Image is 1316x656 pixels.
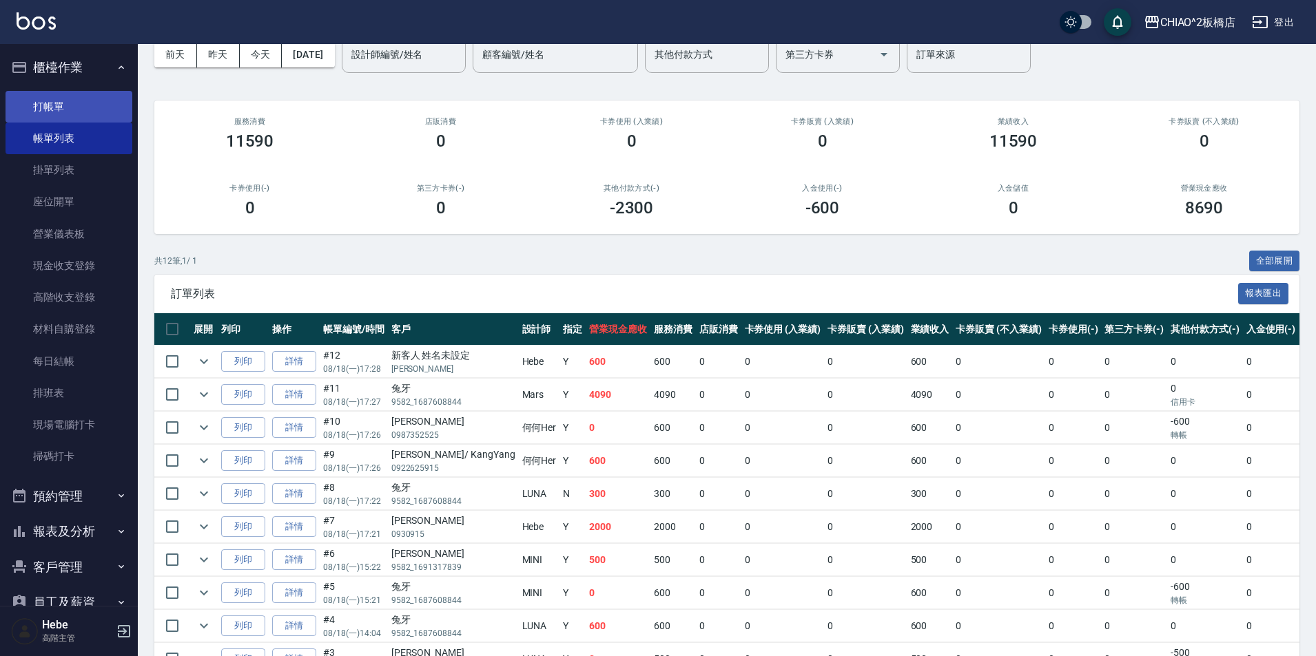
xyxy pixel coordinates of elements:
h2: 第三方卡券(-) [362,184,520,193]
th: 帳單編號/時間 [320,313,388,346]
td: 0 [1045,577,1102,609]
td: 0 [1101,379,1167,411]
td: 600 [650,412,696,444]
th: 其他付款方式(-) [1167,313,1243,346]
p: 08/18 (一) 15:21 [323,594,384,606]
a: 掃碼打卡 [6,441,132,472]
button: expand row [194,483,214,504]
td: Hebe [519,511,560,543]
a: 帳單列表 [6,123,132,154]
td: 何何Her [519,412,560,444]
th: 入金使用(-) [1243,313,1299,346]
p: 轉帳 [1171,594,1240,606]
td: 0 [741,346,825,378]
th: 展開 [190,313,218,346]
td: 0 [952,379,1045,411]
a: 詳情 [272,516,316,538]
td: 0 [1101,577,1167,609]
td: 500 [650,544,696,576]
td: 0 [824,511,907,543]
h3: 0 [627,131,637,151]
h3: 服務消費 [171,117,329,126]
td: 0 [952,511,1045,543]
button: 列印 [221,351,265,372]
td: Hebe [519,346,560,378]
td: 0 [741,511,825,543]
div: 新客人 姓名未設定 [391,348,515,363]
th: 營業現金應收 [586,313,650,346]
td: 0 [696,478,741,510]
td: #4 [320,610,388,642]
a: 營業儀表板 [6,218,132,250]
td: 0 [1243,379,1299,411]
td: 0 [1167,511,1243,543]
h3: 0 [436,198,446,218]
a: 詳情 [272,450,316,472]
p: 08/18 (一) 17:26 [323,429,384,441]
td: N [559,478,586,510]
td: 0 [696,412,741,444]
th: 卡券販賣 (入業績) [824,313,907,346]
h2: 營業現金應收 [1125,184,1283,193]
td: 0 [952,544,1045,576]
p: 08/18 (一) 17:27 [323,396,384,408]
p: 0987352525 [391,429,515,441]
td: 0 [1101,346,1167,378]
td: 0 [1045,544,1102,576]
td: 0 [696,577,741,609]
button: 列印 [221,417,265,438]
a: 材料自購登錄 [6,313,132,345]
h3: 0 [245,198,255,218]
a: 詳情 [272,582,316,604]
td: Y [559,379,586,411]
p: 9582_1687608844 [391,396,515,408]
a: 詳情 [272,549,316,571]
td: 0 [1243,577,1299,609]
td: 0 [1167,610,1243,642]
td: 2000 [586,511,650,543]
button: 列印 [221,483,265,505]
div: 兔牙 [391,480,515,495]
td: 0 [586,577,650,609]
h2: 卡券販賣 (入業績) [743,117,901,126]
h2: 卡券使用(-) [171,184,329,193]
td: 600 [586,610,650,642]
p: 08/18 (一) 17:26 [323,462,384,474]
th: 第三方卡券(-) [1101,313,1167,346]
td: 0 [952,346,1045,378]
td: 0 [1045,445,1102,477]
div: [PERSON_NAME] [391,514,515,528]
p: 高階主管 [42,632,112,644]
button: 昨天 [197,42,240,67]
h3: 0 [1200,131,1209,151]
td: 600 [907,346,953,378]
a: 打帳單 [6,91,132,123]
td: 600 [650,445,696,477]
p: 08/18 (一) 14:04 [323,627,384,639]
td: 0 [1045,610,1102,642]
button: 登出 [1246,10,1299,35]
button: Open [873,43,895,65]
td: MINI [519,544,560,576]
h3: 8690 [1185,198,1224,218]
td: 2000 [907,511,953,543]
td: 0 [1243,445,1299,477]
button: 今天 [240,42,282,67]
button: 員工及薪資 [6,584,132,620]
td: 300 [586,478,650,510]
button: 列印 [221,384,265,405]
td: 0 [586,412,650,444]
p: 08/18 (一) 17:21 [323,528,384,540]
td: 0 [696,346,741,378]
td: 0 [1243,346,1299,378]
h3: 11590 [226,131,274,151]
a: 詳情 [272,384,316,405]
td: -600 [1167,577,1243,609]
button: save [1104,8,1131,36]
td: 600 [650,610,696,642]
td: Y [559,412,586,444]
td: MINI [519,577,560,609]
h3: 0 [436,131,446,151]
td: 0 [1167,445,1243,477]
h3: 11590 [989,131,1038,151]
